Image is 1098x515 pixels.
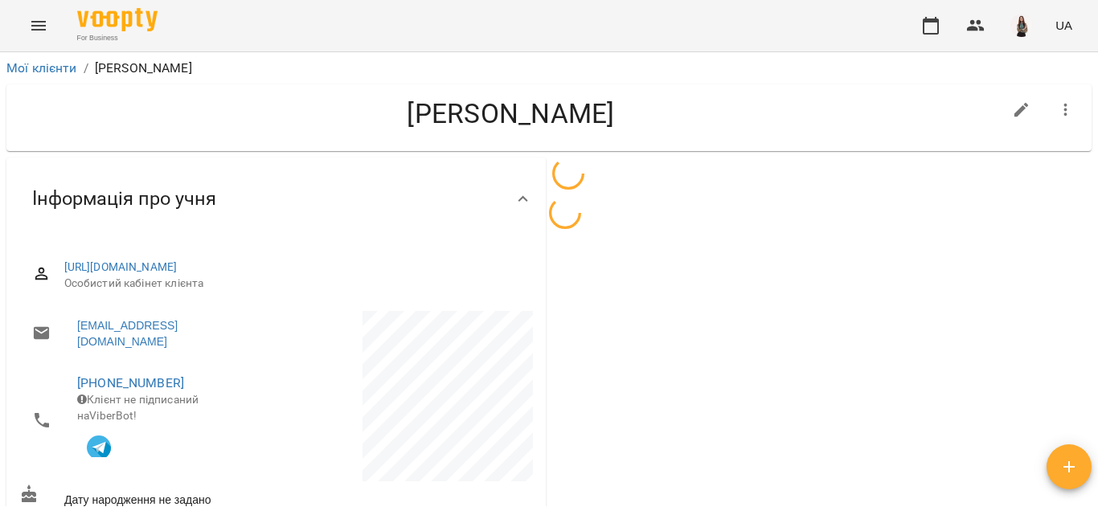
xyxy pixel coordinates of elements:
li: / [84,59,88,78]
span: For Business [77,33,158,43]
a: [PHONE_NUMBER] [77,375,184,390]
div: Інформація про учня [6,157,546,240]
div: Дату народження не задано [16,481,277,511]
button: UA [1049,10,1079,40]
button: Menu [19,6,58,45]
a: Мої клієнти [6,60,77,76]
span: UA [1055,17,1072,34]
h4: [PERSON_NAME] [19,97,1002,130]
span: Інформація про учня [32,186,216,211]
span: Особистий кабінет клієнта [64,276,520,292]
p: [PERSON_NAME] [95,59,192,78]
img: 6aba04e32ee3c657c737aeeda4e83600.jpg [1010,14,1033,37]
span: Клієнт не підписаний на ViberBot! [77,393,199,422]
img: Telegram [87,435,111,460]
img: Voopty Logo [77,8,158,31]
a: [EMAIL_ADDRESS][DOMAIN_NAME] [77,317,260,349]
a: [URL][DOMAIN_NAME] [64,260,178,273]
button: Клієнт підписаний на VooptyBot [77,423,121,467]
nav: breadcrumb [6,59,1092,78]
